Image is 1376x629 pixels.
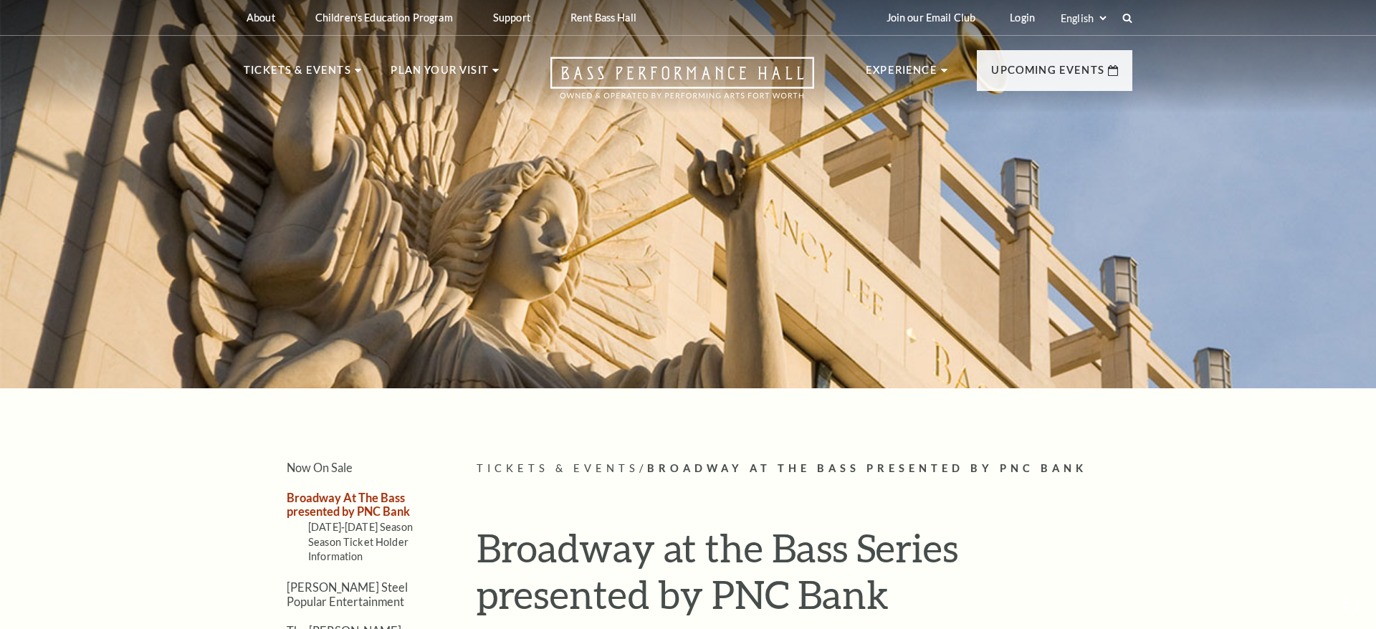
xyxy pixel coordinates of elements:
[493,11,530,24] p: Support
[647,462,1087,474] span: Broadway At The Bass presented by PNC Bank
[570,11,636,24] p: Rent Bass Hall
[1058,11,1109,25] select: Select:
[287,491,410,518] a: Broadway At The Bass presented by PNC Bank
[244,62,351,87] p: Tickets & Events
[477,462,639,474] span: Tickets & Events
[287,580,408,608] a: [PERSON_NAME] Steel Popular Entertainment
[287,461,353,474] a: Now On Sale
[866,62,937,87] p: Experience
[477,460,1132,478] p: /
[247,11,275,24] p: About
[315,11,453,24] p: Children's Education Program
[391,62,489,87] p: Plan Your Visit
[308,536,408,562] a: Season Ticket Holder Information
[308,521,413,533] a: [DATE]-[DATE] Season
[991,62,1104,87] p: Upcoming Events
